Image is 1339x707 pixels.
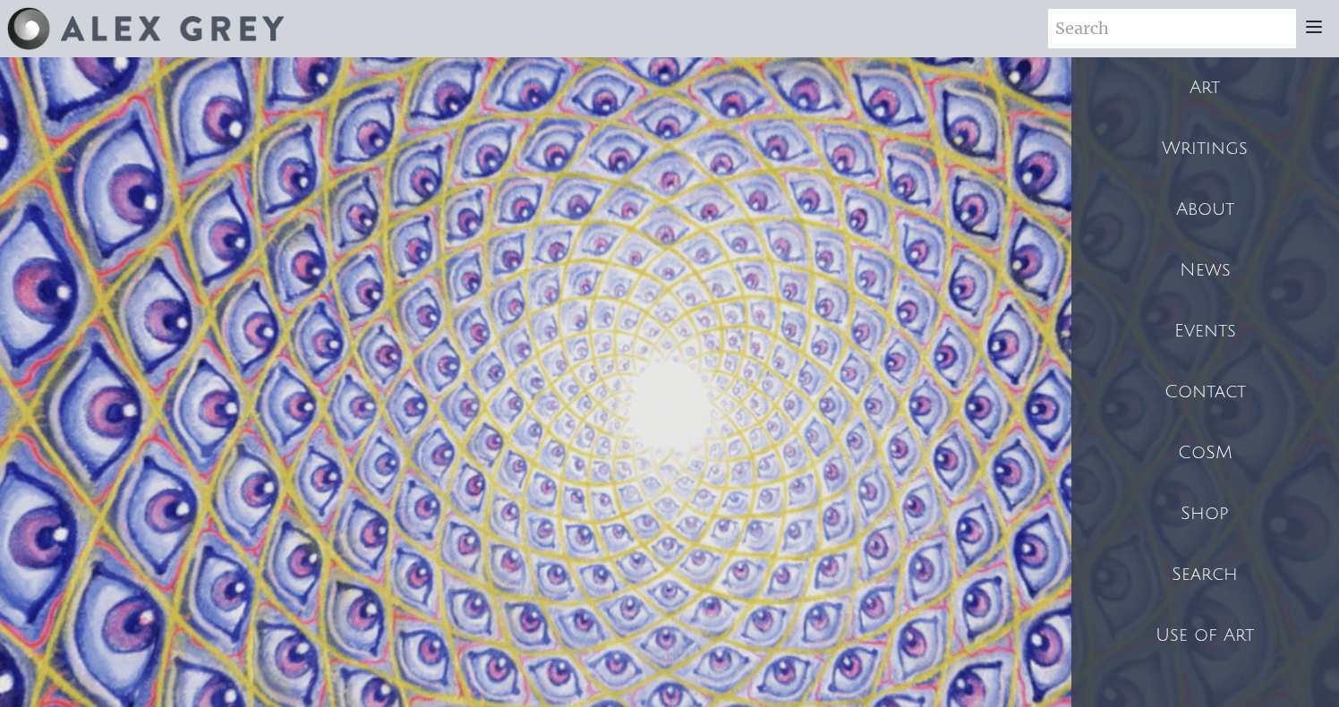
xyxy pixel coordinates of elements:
a: Use of Art [1071,605,1339,666]
a: Search [1071,544,1339,605]
input: Search [1048,9,1296,48]
a: Events [1071,301,1339,362]
a: CoSM [1071,422,1339,483]
a: Shop [1071,483,1339,544]
a: News [1071,240,1339,301]
a: Contact [1071,362,1339,422]
a: About [1071,179,1339,240]
a: Art [1071,57,1339,118]
a: Writings [1071,118,1339,179]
